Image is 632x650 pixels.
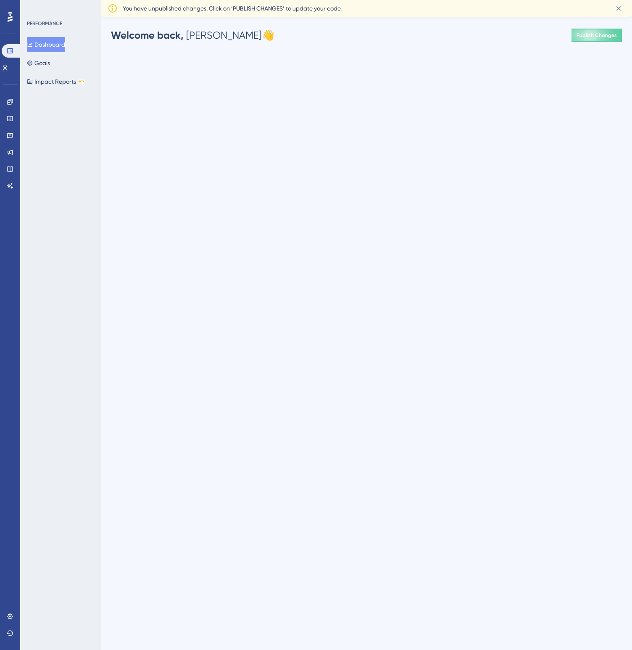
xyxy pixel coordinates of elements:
[27,37,65,52] button: Dashboard
[123,3,342,13] span: You have unpublished changes. Click on ‘PUBLISH CHANGES’ to update your code.
[571,29,622,42] button: Publish Changes
[577,32,617,39] span: Publish Changes
[27,20,62,27] div: PERFORMANCE
[78,79,85,84] div: BETA
[111,29,184,41] span: Welcome back,
[27,74,85,89] button: Impact ReportsBETA
[111,29,274,42] div: [PERSON_NAME] 👋
[27,55,50,71] button: Goals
